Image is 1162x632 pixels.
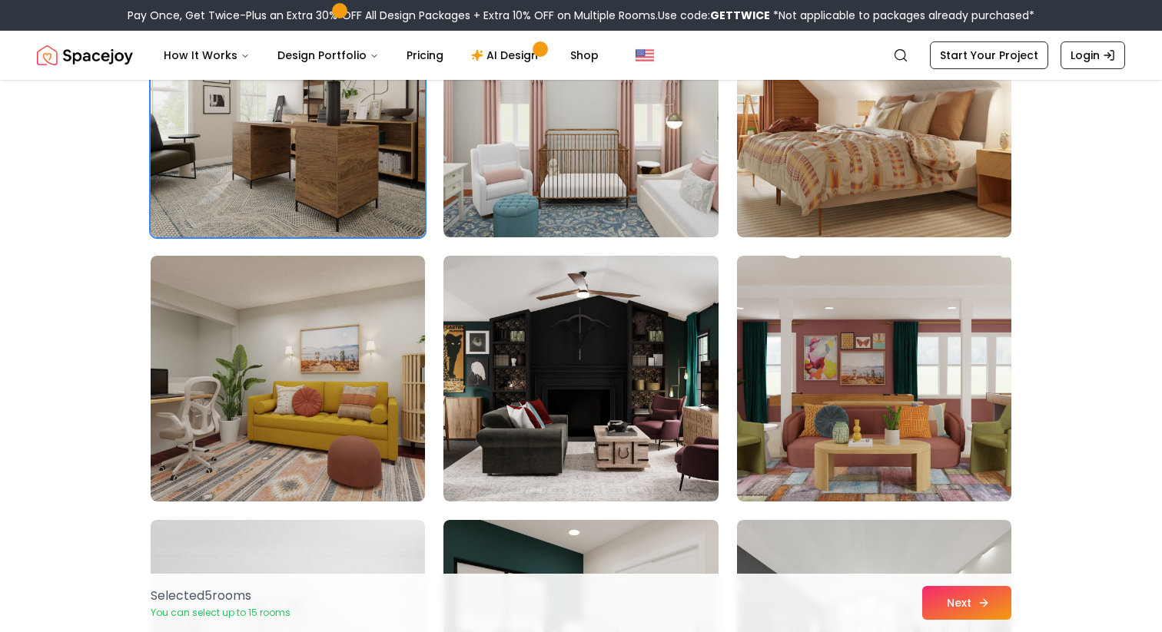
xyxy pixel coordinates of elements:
[443,256,718,501] img: Room room-53
[151,40,611,71] nav: Main
[1061,41,1125,69] a: Login
[558,40,611,71] a: Shop
[658,8,770,23] span: Use code:
[737,256,1011,501] img: Room room-54
[151,607,290,619] p: You can select up to 15 rooms
[922,586,1011,620] button: Next
[37,31,1125,80] nav: Global
[37,40,133,71] a: Spacejoy
[265,40,391,71] button: Design Portfolio
[930,41,1048,69] a: Start Your Project
[394,40,456,71] a: Pricing
[459,40,555,71] a: AI Design
[128,8,1034,23] div: Pay Once, Get Twice-Plus an Extra 30% OFF All Design Packages + Extra 10% OFF on Multiple Rooms.
[636,46,654,65] img: United States
[710,8,770,23] b: GETTWICE
[151,40,262,71] button: How It Works
[151,256,425,501] img: Room room-52
[770,8,1034,23] span: *Not applicable to packages already purchased*
[151,587,290,605] p: Selected 5 room s
[37,40,133,71] img: Spacejoy Logo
